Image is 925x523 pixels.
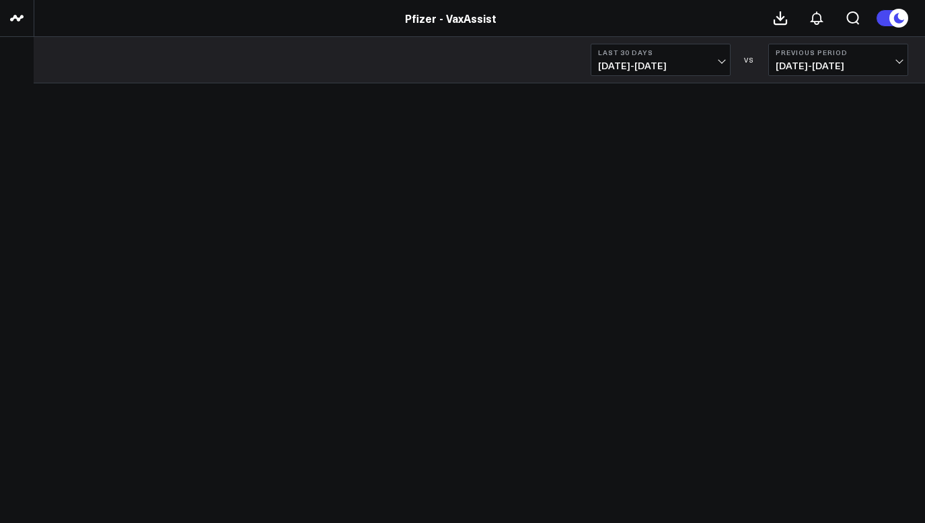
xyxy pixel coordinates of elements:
span: [DATE] - [DATE] [598,61,723,71]
button: Last 30 Days[DATE]-[DATE] [591,44,731,76]
b: Previous Period [776,48,901,56]
a: Pfizer - VaxAssist [405,11,496,26]
span: [DATE] - [DATE] [776,61,901,71]
button: Previous Period[DATE]-[DATE] [768,44,908,76]
div: VS [737,56,762,64]
b: Last 30 Days [598,48,723,56]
